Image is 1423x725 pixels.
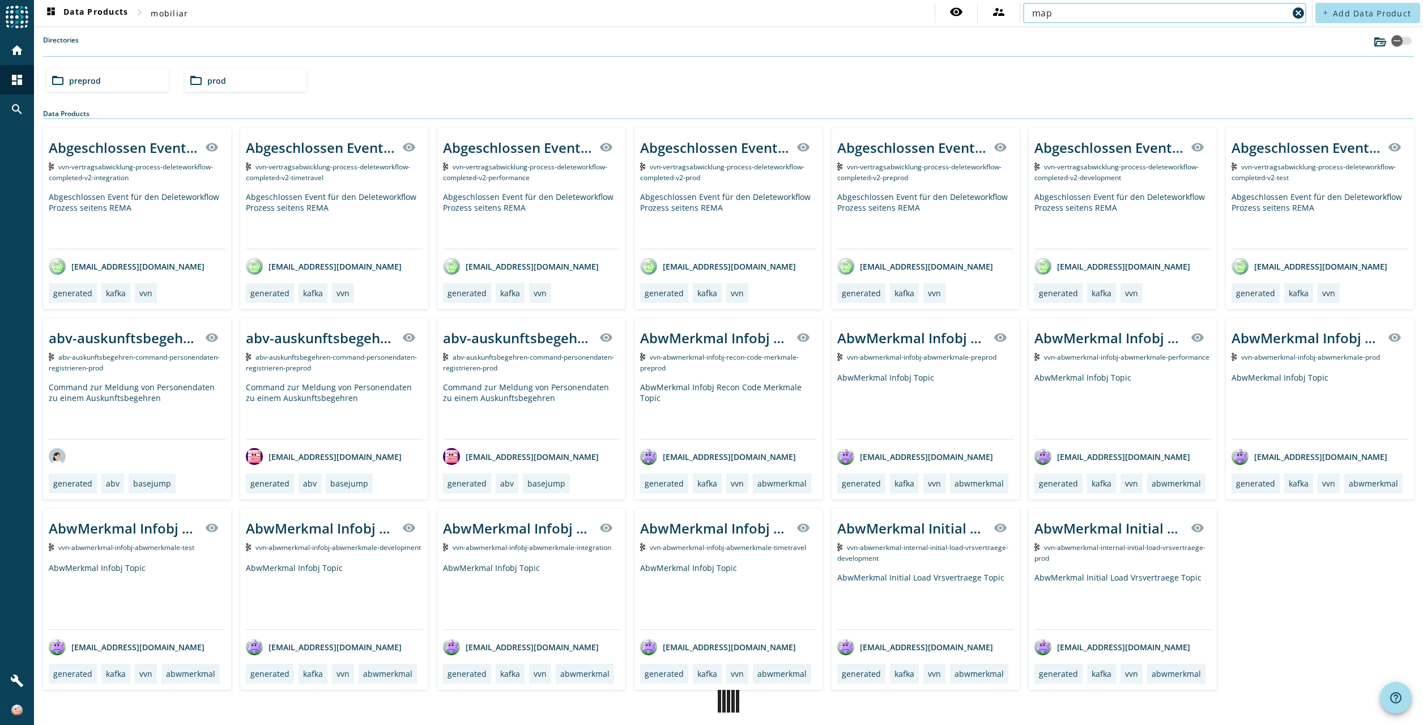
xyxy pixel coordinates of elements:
[1034,372,1211,439] div: AbwMerkmal Infobj Topic
[837,519,987,538] div: AbwMerkmal Initial Load Vrsvertraege Topic
[1241,352,1380,362] span: Kafka Topic: vvn-abwmerkmal-infobj-abwmerkmale-prod
[500,668,520,679] div: kafka
[139,668,152,679] div: vvn
[1034,329,1184,347] div: AbwMerkmal Infobj Topic
[250,288,289,298] div: generated
[49,163,54,170] img: Kafka Topic: vvn-vertragsabwicklung-process-deleteworkflow-completed-v2-integration
[640,258,657,275] img: avatar
[250,668,289,679] div: generated
[139,288,152,298] div: vvn
[640,163,645,170] img: Kafka Topic: vvn-vertragsabwicklung-process-deleteworkflow-completed-v2-prod
[40,3,133,23] button: Data Products
[443,562,620,629] div: AbwMerkmal Infobj Topic
[303,288,323,298] div: kafka
[44,6,58,20] mat-icon: dashboard
[640,638,796,655] div: [EMAIL_ADDRESS][DOMAIN_NAME]
[246,382,423,439] div: Command zur Meldung von Personendaten zu einem Auskunftsbegehren
[837,353,842,361] img: Kafka Topic: vvn-abwmerkmal-infobj-abwmerkmale-preprod
[1232,138,1381,157] div: Abgeschlossen Event für den Deleteworkflow Prozess seitens REMA
[837,258,993,275] div: [EMAIL_ADDRESS][DOMAIN_NAME]
[49,352,220,373] span: Kafka Topic: abv-auskunftsbegehren-command-personendaten-registrieren-prod
[443,138,593,157] div: Abgeschlossen Event für den Deleteworkflow Prozess seitens REMA
[448,288,487,298] div: generated
[928,478,941,489] div: vvn
[837,162,1002,182] span: Kafka Topic: vvn-vertragsabwicklung-process-deleteworkflow-completed-v2-preprod
[1191,140,1204,154] mat-icon: visibility
[1232,162,1396,182] span: Kafka Topic: vvn-vertragsabwicklung-process-deleteworkflow-completed-v2-test
[645,478,684,489] div: generated
[994,521,1007,535] mat-icon: visibility
[49,638,204,655] div: [EMAIL_ADDRESS][DOMAIN_NAME]
[731,668,744,679] div: vvn
[1034,353,1039,361] img: Kafka Topic: vvn-abwmerkmal-infobj-abwmerkmale-performance
[11,705,23,716] img: 681eaee5062a0754f9dda8022a5aff45
[151,8,188,19] span: mobiliar
[640,329,790,347] div: AbwMerkmal Infobj Recon Code Merkmale Topic
[500,478,514,489] div: abv
[443,448,460,465] img: avatar
[894,478,914,489] div: kafka
[53,668,92,679] div: generated
[847,352,996,362] span: Kafka Topic: vvn-abwmerkmal-infobj-abwmerkmale-preprod
[43,109,1414,119] div: Data Products
[1191,331,1204,344] mat-icon: visibility
[527,478,565,489] div: basejump
[1034,258,1190,275] div: [EMAIL_ADDRESS][DOMAIN_NAME]
[453,543,611,552] span: Kafka Topic: vvn-abwmerkmal-infobj-abwmerkmale-integration
[1232,448,1249,465] img: avatar
[49,543,54,551] img: Kafka Topic: vvn-abwmerkmal-infobj-abwmerkmale-test
[837,638,854,655] img: avatar
[1034,448,1190,465] div: [EMAIL_ADDRESS][DOMAIN_NAME]
[1388,331,1401,344] mat-icon: visibility
[1034,572,1211,629] div: AbwMerkmal Initial Load Vrsvertraege Topic
[1034,543,1039,551] img: Kafka Topic: vvn-abwmerkmal-internal-initial-load-vrsvertraege-prod
[10,103,24,116] mat-icon: search
[1092,668,1111,679] div: kafka
[246,638,402,655] div: [EMAIL_ADDRESS][DOMAIN_NAME]
[640,543,645,551] img: Kafka Topic: vvn-abwmerkmal-infobj-abwmerkmale-timetravel
[246,258,263,275] img: avatar
[363,668,412,679] div: abwmerkmal
[1039,288,1078,298] div: generated
[1032,6,1288,20] input: Search (% or * for wildcards)
[1034,448,1051,465] img: avatar
[69,75,101,86] span: preprod
[1034,519,1184,538] div: AbwMerkmal Initial Load Vrsvertraege Topic
[49,353,54,361] img: Kafka Topic: abv-auskunftsbegehren-command-personendaten-registrieren-prod
[640,258,796,275] div: [EMAIL_ADDRESS][DOMAIN_NAME]
[1289,288,1309,298] div: kafka
[303,668,323,679] div: kafka
[246,352,417,373] span: Kafka Topic: abv-auskunftsbegehren-command-personendaten-registrieren-preprod
[796,140,810,154] mat-icon: visibility
[757,668,807,679] div: abwmerkmal
[837,543,1008,563] span: Kafka Topic: vvn-abwmerkmal-internal-initial-load-vrsvertraege-development
[837,543,842,551] img: Kafka Topic: vvn-abwmerkmal-internal-initial-load-vrsvertraege-development
[1349,478,1398,489] div: abwmerkmal
[448,478,487,489] div: generated
[1039,478,1078,489] div: generated
[1034,543,1205,563] span: Kafka Topic: vvn-abwmerkmal-internal-initial-load-vrsvertraege-prod
[796,521,810,535] mat-icon: visibility
[697,668,717,679] div: kafka
[6,6,28,28] img: spoud-logo.svg
[443,352,614,373] span: Kafka Topic: abv-auskunftsbegehren-command-personendaten-registrieren-prod
[1315,3,1420,23] button: Add Data Product
[1232,353,1237,361] img: Kafka Topic: vvn-abwmerkmal-infobj-abwmerkmale-prod
[443,258,599,275] div: [EMAIL_ADDRESS][DOMAIN_NAME]
[837,638,993,655] div: [EMAIL_ADDRESS][DOMAIN_NAME]
[1034,162,1199,182] span: Kafka Topic: vvn-vertragsabwicklung-process-deleteworkflow-completed-v2-development
[1232,258,1249,275] img: avatar
[534,668,547,679] div: vvn
[1290,5,1306,21] button: Clear
[58,543,194,552] span: Kafka Topic: vvn-abwmerkmal-infobj-abwmerkmale-test
[640,638,657,655] img: avatar
[10,44,24,57] mat-icon: home
[640,382,817,439] div: AbwMerkmal Infobj Recon Code Merkmale Topic
[796,331,810,344] mat-icon: visibility
[599,140,613,154] mat-icon: visibility
[697,288,717,298] div: kafka
[994,140,1007,154] mat-icon: visibility
[49,258,66,275] img: avatar
[443,448,599,465] div: [EMAIL_ADDRESS][DOMAIN_NAME]
[1034,191,1211,249] div: Abgeschlossen Event für den Deleteworkflow Prozess seitens REMA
